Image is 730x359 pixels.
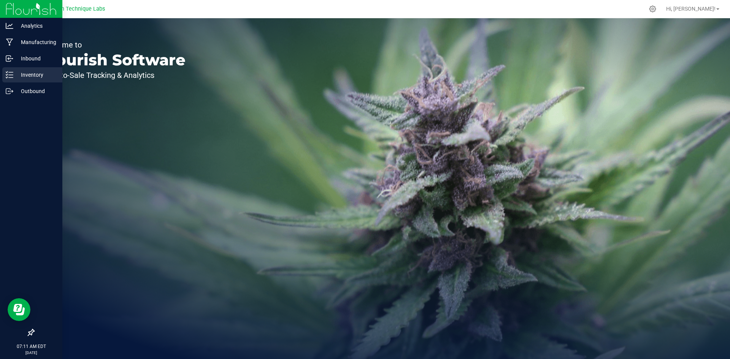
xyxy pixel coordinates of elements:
p: Flourish Software [41,52,186,68]
inline-svg: Inventory [6,71,13,79]
p: Analytics [13,21,59,30]
div: Manage settings [648,5,657,13]
iframe: Resource center [8,298,30,321]
p: Inventory [13,70,59,79]
p: Inbound [13,54,59,63]
p: Manufacturing [13,38,59,47]
p: Seed-to-Sale Tracking & Analytics [41,71,186,79]
inline-svg: Analytics [6,22,13,30]
span: Clean Technique Labs [50,6,105,12]
inline-svg: Outbound [6,87,13,95]
p: [DATE] [3,350,59,356]
inline-svg: Manufacturing [6,38,13,46]
p: Outbound [13,87,59,96]
inline-svg: Inbound [6,55,13,62]
span: Hi, [PERSON_NAME]! [666,6,716,12]
p: 07:11 AM EDT [3,343,59,350]
p: Welcome to [41,41,186,49]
